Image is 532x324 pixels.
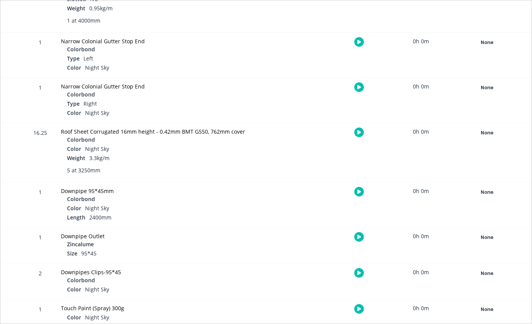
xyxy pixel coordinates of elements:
span: Length [67,213,85,221]
div: 1 [29,183,52,227]
span: Night Sky [85,64,109,71]
div: 1 [29,79,52,123]
div: None [459,128,514,138]
div: None [459,83,514,93]
span: Left [83,55,93,62]
span: Color [67,285,81,293]
span: Size [67,249,77,257]
div: 0h 0m [392,182,450,200]
div: 1 [29,229,52,263]
span: 1 at 4000mm [67,16,100,25]
span: 95*45 [81,250,97,257]
span: 0.95kg/m [89,5,113,12]
span: Night Sky [85,109,109,116]
span: Colorbond [67,136,95,144]
span: Colorbond [67,45,95,53]
div: None [459,187,514,197]
span: Color [67,109,81,117]
button: None [459,82,515,93]
span: Right [83,100,97,107]
div: None [459,268,514,278]
span: Type [67,100,80,108]
span: Color [67,145,81,153]
div: None [459,38,514,47]
span: Night Sky [85,205,109,212]
span: Colorbond [67,276,95,284]
div: 2 [29,265,52,299]
span: Color [67,204,81,212]
span: Zincalume [67,240,94,248]
div: 0h 0m [392,263,450,281]
span: 5 at 3250mm [67,166,100,174]
div: Narrow Colonial Gutter Stop End [61,82,259,90]
div: 16.25 [29,124,52,182]
div: Downpipes Clips-95*45 [61,268,259,276]
button: None [459,187,515,198]
span: Color [67,313,81,321]
span: Weight [67,4,85,12]
div: 0h 0m [392,78,450,95]
span: Night Sky [85,145,109,152]
button: None [459,128,515,138]
span: Night Sky [85,314,109,321]
span: Colorbond [67,195,95,203]
span: Weight [67,154,85,162]
div: 1 [29,34,52,77]
button: None [459,268,515,279]
div: None [459,232,514,242]
div: Narrow Colonial Gutter Stop End [61,37,259,45]
div: 0h 0m [392,33,450,50]
div: 0h 0m [392,299,450,317]
span: Color [67,64,81,72]
button: None [459,37,515,48]
span: Colorbond [67,90,95,98]
span: 3.3kg/m [89,154,110,162]
div: Roof Sheet Corrugated 16mm height - 0.42mm BMT G550, 762mm cover [61,128,259,136]
div: Downpipe 95*45mm [61,187,259,195]
button: None [459,232,515,243]
span: Night Sky [85,286,109,293]
div: 0h 0m [392,123,450,140]
span: 2400mm [89,214,111,221]
span: Type [67,54,80,62]
button: None [459,304,515,315]
div: Downpipe Outlet [61,232,259,240]
div: Touch Paint (Spray) 300g [61,304,259,312]
div: None [459,304,514,314]
div: 0h 0m [392,227,450,245]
